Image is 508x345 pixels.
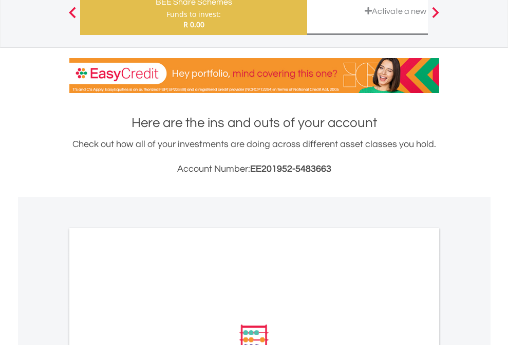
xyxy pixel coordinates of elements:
[62,12,83,22] button: Previous
[250,164,331,174] span: EE201952-5483663
[69,114,439,132] h1: Here are the ins and outs of your account
[69,162,439,176] h3: Account Number:
[69,58,439,93] img: EasyCredit Promotion Banner
[69,137,439,176] div: Check out how all of your investments are doing across different asset classes you hold.
[166,9,221,20] div: Funds to invest:
[183,20,204,29] span: R 0.00
[425,12,446,22] button: Next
